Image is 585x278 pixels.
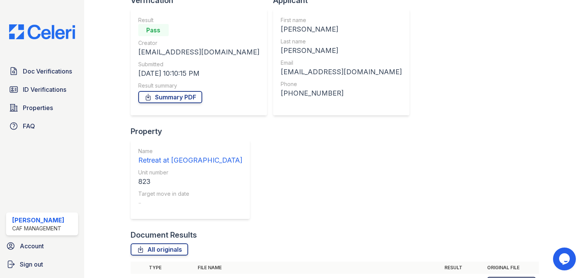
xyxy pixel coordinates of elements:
div: 823 [138,176,242,187]
th: File name [195,262,441,274]
div: Property [131,126,256,137]
div: [PERSON_NAME] [281,45,402,56]
a: ID Verifications [6,82,78,97]
a: All originals [131,243,188,256]
a: Sign out [3,257,81,272]
a: Name Retreat at [GEOGRAPHIC_DATA] [138,147,242,166]
div: Result [138,16,259,24]
a: FAQ [6,118,78,134]
div: [EMAIL_ADDRESS][DOMAIN_NAME] [281,67,402,77]
div: [PERSON_NAME] [281,24,402,35]
img: CE_Logo_Blue-a8612792a0a2168367f1c8372b55b34899dd931a85d93a1a3d3e32e68fde9ad4.png [3,24,81,39]
div: Creator [138,39,259,47]
div: Target move in date [138,190,242,198]
a: Doc Verifications [6,64,78,79]
a: Summary PDF [138,91,202,103]
span: Properties [23,103,53,112]
span: Account [20,241,44,251]
div: [PERSON_NAME] [12,216,64,225]
a: Properties [6,100,78,115]
span: Doc Verifications [23,67,72,76]
span: Sign out [20,260,43,269]
div: Email [281,59,402,67]
div: Phone [281,80,402,88]
div: Result summary [138,82,259,89]
th: Original file [484,262,539,274]
th: Type [146,262,195,274]
div: [EMAIL_ADDRESS][DOMAIN_NAME] [138,47,259,58]
div: [PHONE_NUMBER] [281,88,402,99]
span: ID Verifications [23,85,66,94]
span: FAQ [23,121,35,131]
th: Result [441,262,484,274]
div: Last name [281,38,402,45]
div: Retreat at [GEOGRAPHIC_DATA] [138,155,242,166]
div: [DATE] 10:10:15 PM [138,68,259,79]
div: Unit number [138,169,242,176]
div: Submitted [138,61,259,68]
iframe: chat widget [553,248,577,270]
div: Pass [138,24,169,36]
div: - [138,198,242,208]
div: Document Results [131,230,197,240]
a: Account [3,238,81,254]
div: First name [281,16,402,24]
div: CAF Management [12,225,64,232]
div: Name [138,147,242,155]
